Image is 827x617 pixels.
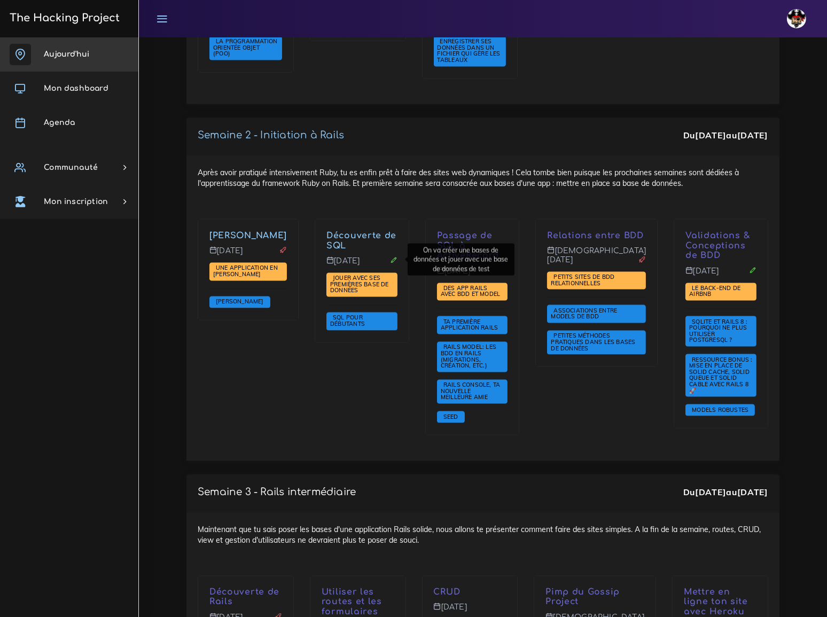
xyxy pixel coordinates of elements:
div: On va créer une bases de données et jouer avec une base de données de test [408,244,514,276]
a: Une application en [PERSON_NAME] [213,264,278,278]
a: Jouer avec ses premières base de données [330,275,389,294]
div: Après avoir pratiqué intensivement Ruby, tu es enfin prêt à faire des sites web dynamiques ! Cela... [186,156,779,460]
span: Communauté [44,163,98,171]
span: Jouer avec ses premières base de données [330,274,389,294]
p: Découverte de Rails [209,588,282,608]
a: SQL pour débutants [330,314,368,328]
p: [DATE] [685,267,756,284]
p: Pimp du Gossip Project [545,588,644,608]
span: Aujourd'hui [44,50,89,58]
span: Rails Console, ta nouvelle meilleure amie [441,381,501,401]
span: Mon inscription [44,198,108,206]
span: Petits sites de BDD relationnelles [551,273,614,287]
p: Semaine 3 - Rails intermédiaire [198,486,356,498]
a: Semaine 2 - Initiation à Rails [198,130,344,140]
span: SQLite et Rails 8 : Pourquoi ne plus utiliser PostgreSQL ? [689,318,747,344]
span: Seed [441,413,461,420]
strong: [DATE] [737,487,768,497]
span: Ta première application Rails [441,318,501,332]
strong: [DATE] [695,487,726,497]
a: [PERSON_NAME] [209,231,287,240]
span: Models robustes [689,406,751,413]
span: Le Back-end de Airbnb [689,284,740,298]
p: Passage de SQL à ActiveRecord [437,231,508,261]
a: [PERSON_NAME] [213,298,267,306]
p: [DATE] [209,246,287,263]
span: Ressource Bonus : Mise en place de Solid Cache, Solid Queue et Solid Cable avec Rails 8 🚀 [689,356,753,394]
a: Enregistrer ses données dans un fichier qui gère les tableaux [438,38,501,64]
span: La Programmation Orientée Objet (POO) [213,37,277,57]
span: Enregistrer ses données dans un fichier qui gère les tableaux [438,37,501,64]
span: [PERSON_NAME] [213,298,267,305]
a: Découverte de SQL [326,231,396,251]
span: Des app Rails avec BDD et Model [441,284,503,298]
p: Relations entre BDD [547,231,646,241]
p: Validations & Conceptions de BDD [685,231,756,261]
p: CRUD [434,588,506,598]
div: Du au [683,129,768,142]
strong: [DATE] [737,130,768,140]
p: [DEMOGRAPHIC_DATA][DATE] [547,246,646,272]
span: Petites méthodes pratiques dans les bases de données [551,332,635,352]
strong: [DATE] [695,130,726,140]
h3: The Hacking Project [6,12,120,24]
span: Associations entre models de BDD [551,307,617,321]
div: Du au [683,486,768,498]
p: [DATE] [326,256,397,274]
span: Agenda [44,119,75,127]
a: La Programmation Orientée Objet (POO) [213,38,277,58]
span: SQL pour débutants [330,314,368,327]
img: avatar [787,9,806,28]
span: Rails Model: les BDD en Rails (migrations, création, etc.) [441,343,496,369]
span: Mon dashboard [44,84,108,92]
